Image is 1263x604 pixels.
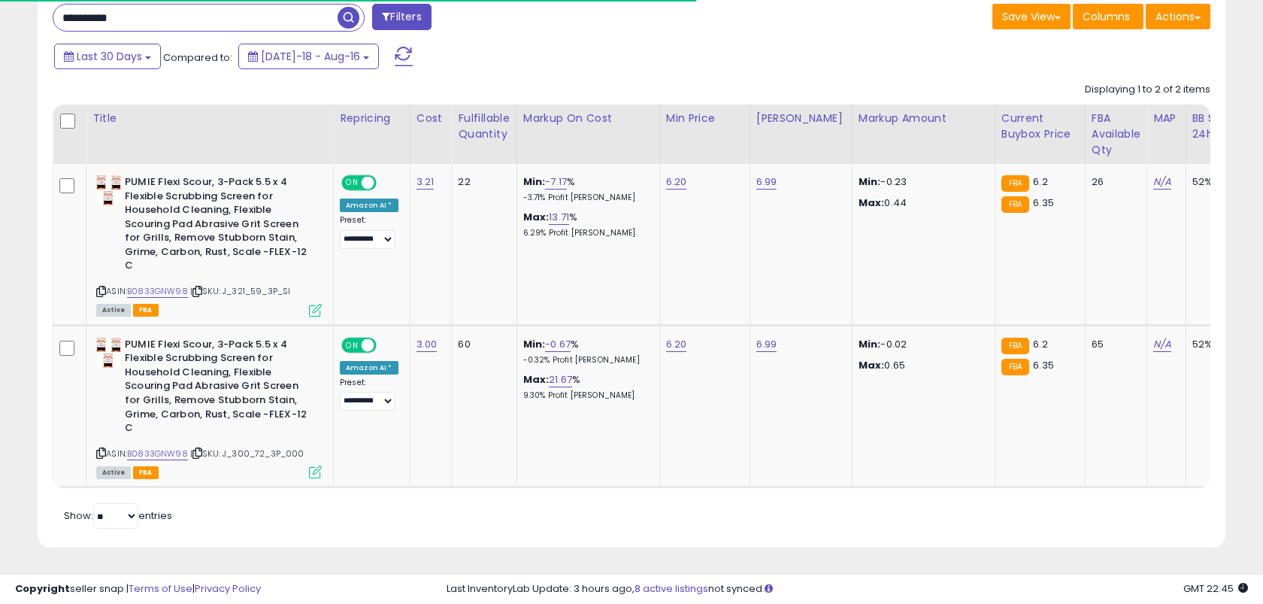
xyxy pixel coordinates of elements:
b: PUMIE Flexi Scour, 3-Pack 5.5 x 4 Flexible Scrubbing Screen for Household Cleaning, Flexible Scou... [125,175,307,277]
div: % [523,211,648,238]
p: -3.71% Profit [PERSON_NAME] [523,193,648,203]
div: 60 [458,338,504,351]
span: All listings currently available for purchase on Amazon [96,304,131,317]
span: 2025-09-16 22:45 GMT [1183,581,1248,596]
div: 52% [1192,175,1242,189]
div: Current Buybox Price [1001,111,1079,142]
div: Last InventoryLab Update: 3 hours ago, not synced. [447,582,1248,596]
p: -0.02 [859,338,983,351]
p: 9.30% Profit [PERSON_NAME] [523,390,648,401]
span: Show: entries [64,508,172,523]
div: BB Share 24h. [1192,111,1247,142]
img: 41Err5fYVqL._SL40_.jpg [96,338,121,368]
div: % [523,373,648,401]
div: Repricing [340,111,404,126]
a: 3.00 [416,337,438,352]
div: Markup Amount [859,111,989,126]
small: FBA [1001,196,1029,213]
a: 13.71 [549,210,569,225]
a: 6.20 [666,175,687,190]
a: Privacy Policy [195,581,261,596]
a: N/A [1153,337,1171,352]
a: Terms of Use [129,581,192,596]
strong: Min: [859,337,881,351]
th: The percentage added to the cost of goods (COGS) that forms the calculator for Min & Max prices. [516,105,659,164]
a: 8 active listings [635,581,708,596]
a: -7.17 [545,175,567,190]
a: 21.67 [549,372,572,387]
span: | SKU: J_300_72_3P_000 [190,448,304,460]
div: Displaying 1 to 2 of 2 items [1085,83,1210,97]
strong: Max: [859,196,885,210]
b: PUMIE Flexi Scour, 3-Pack 5.5 x 4 Flexible Scrubbing Screen for Household Cleaning, Flexible Scou... [125,338,307,439]
span: FBA [133,304,159,317]
button: Save View [992,4,1071,29]
div: Markup on Cost [523,111,653,126]
b: Max: [523,372,550,387]
div: Min Price [666,111,744,126]
span: FBA [133,466,159,479]
span: | SKU: J_321_59_3P_SI [190,285,291,297]
a: 6.99 [756,175,777,190]
b: Min: [523,337,546,351]
a: N/A [1153,175,1171,190]
div: MAP [1153,111,1179,126]
span: 6.35 [1033,358,1054,372]
a: -0.67 [545,337,571,352]
span: ON [343,338,362,351]
div: [PERSON_NAME] [756,111,846,126]
span: Last 30 Days [77,49,142,64]
div: ASIN: [96,175,322,315]
div: 22 [458,175,504,189]
span: OFF [374,177,398,190]
div: seller snap | | [15,582,261,596]
p: -0.32% Profit [PERSON_NAME] [523,355,648,366]
div: Amazon AI * [340,361,398,375]
a: 6.99 [756,337,777,352]
div: % [523,338,648,366]
small: FBA [1001,359,1029,375]
p: -0.23 [859,175,983,189]
a: B0833GNW98 [127,448,188,460]
a: B0833GNW98 [127,285,188,298]
button: Actions [1146,4,1210,29]
p: 6.29% Profit [PERSON_NAME] [523,228,648,238]
p: 0.65 [859,359,983,372]
b: Min: [523,175,546,189]
a: 6.20 [666,337,687,352]
span: OFF [374,338,398,351]
small: FBA [1001,175,1029,192]
span: All listings currently available for purchase on Amazon [96,466,131,479]
small: FBA [1001,338,1029,354]
button: Filters [372,4,431,30]
button: [DATE]-18 - Aug-16 [238,44,379,69]
strong: Max: [859,358,885,372]
span: ON [343,177,362,190]
button: Columns [1073,4,1143,29]
div: 65 [1092,338,1135,351]
span: 6.2 [1033,175,1047,189]
div: Cost [416,111,446,126]
span: [DATE]-18 - Aug-16 [261,49,360,64]
strong: Copyright [15,581,70,596]
span: Columns [1083,9,1130,24]
div: Preset: [340,378,398,411]
button: Last 30 Days [54,44,161,69]
div: 52% [1192,338,1242,351]
div: 26 [1092,175,1135,189]
b: Max: [523,210,550,224]
strong: Min: [859,175,881,189]
div: Preset: [340,215,398,249]
a: 3.21 [416,175,435,190]
div: FBA Available Qty [1092,111,1140,158]
img: 41Err5fYVqL._SL40_.jpg [96,175,121,205]
div: Fulfillable Quantity [458,111,510,142]
span: 6.2 [1033,337,1047,351]
span: 6.35 [1033,196,1054,210]
div: Title [92,111,327,126]
div: Amazon AI * [340,199,398,212]
div: ASIN: [96,338,322,478]
span: Compared to: [163,50,232,65]
p: 0.44 [859,196,983,210]
div: % [523,175,648,203]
